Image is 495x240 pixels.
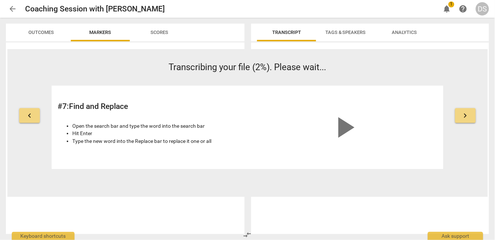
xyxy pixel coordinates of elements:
[12,232,75,240] div: Keyboard shortcuts
[459,4,468,13] span: help
[58,102,244,111] h2: # 7 : Find and Replace
[169,62,326,72] span: Transcribing your file (2%). Please wait...
[8,4,17,13] span: arrow_back
[243,230,252,239] span: compare_arrows
[440,2,454,16] button: Notifications
[461,111,470,120] span: keyboard_arrow_right
[72,122,244,130] li: Open the search bar and type the word into the search bar
[25,4,165,14] h2: Coaching Session with [PERSON_NAME]
[25,111,34,120] span: keyboard_arrow_left
[327,110,362,145] span: play_arrow
[449,1,454,7] span: 1
[457,2,470,16] a: Help
[150,30,168,35] span: Scores
[476,2,489,16] button: DS
[29,30,54,35] span: Outcomes
[428,232,483,240] div: Ask support
[272,30,301,35] span: Transcript
[72,130,244,137] li: Hit Enter
[90,30,111,35] span: Markers
[325,30,366,35] span: Tags & Speakers
[392,30,417,35] span: Analytics
[72,137,244,145] li: Type the new word into the Replace bar to replace it one or all
[443,4,451,13] span: notifications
